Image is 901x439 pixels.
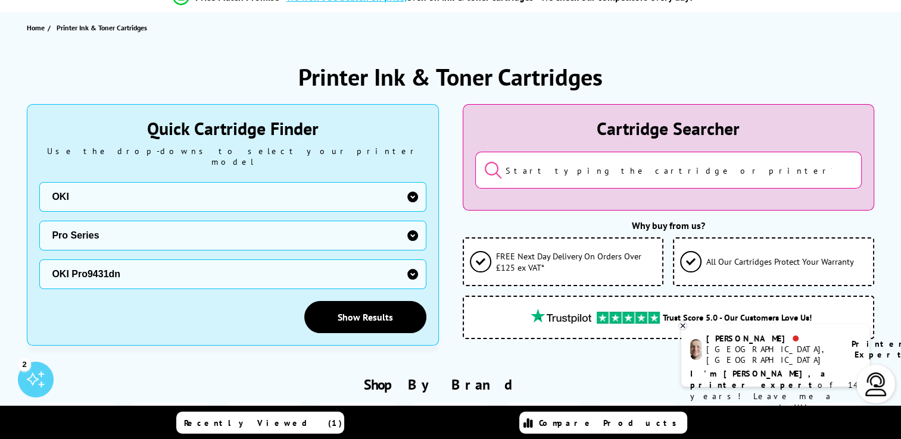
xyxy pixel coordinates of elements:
[18,358,31,371] div: 2
[27,375,874,394] h2: Shop By Brand
[57,23,147,32] span: Printer Ink & Toner Cartridges
[475,117,862,140] div: Cartridge Searcher
[690,368,861,425] p: of 14 years! Leave me a message and I'll respond ASAP
[597,312,660,324] img: trustpilot rating
[475,152,862,189] input: Start typing the cartridge or printer's name...
[525,309,597,324] img: trustpilot rating
[663,312,812,323] span: Trust Score 5.0 - Our Customers Love Us!
[39,117,426,140] div: Quick Cartridge Finder
[496,250,657,273] span: FREE Next Day Delivery On Orders Over £125 ex VAT*
[176,412,344,434] a: Recently Viewed (1)
[27,21,48,34] a: Home
[519,412,687,434] a: Compare Products
[463,219,874,231] div: Why buy from us?
[304,301,426,333] a: Show Results
[706,333,837,344] div: [PERSON_NAME]
[690,339,702,360] img: ashley-livechat.png
[690,368,829,390] b: I'm [PERSON_NAME], a printer expert
[706,256,854,267] span: All Our Cartridges Protect Your Warranty
[298,61,603,92] h1: Printer Ink & Toner Cartridges
[864,372,888,396] img: user-headset-light.svg
[39,146,426,167] div: Use the drop-downs to select your printer model
[706,344,837,365] div: [GEOGRAPHIC_DATA], [GEOGRAPHIC_DATA]
[539,418,683,428] span: Compare Products
[184,418,342,428] span: Recently Viewed (1)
